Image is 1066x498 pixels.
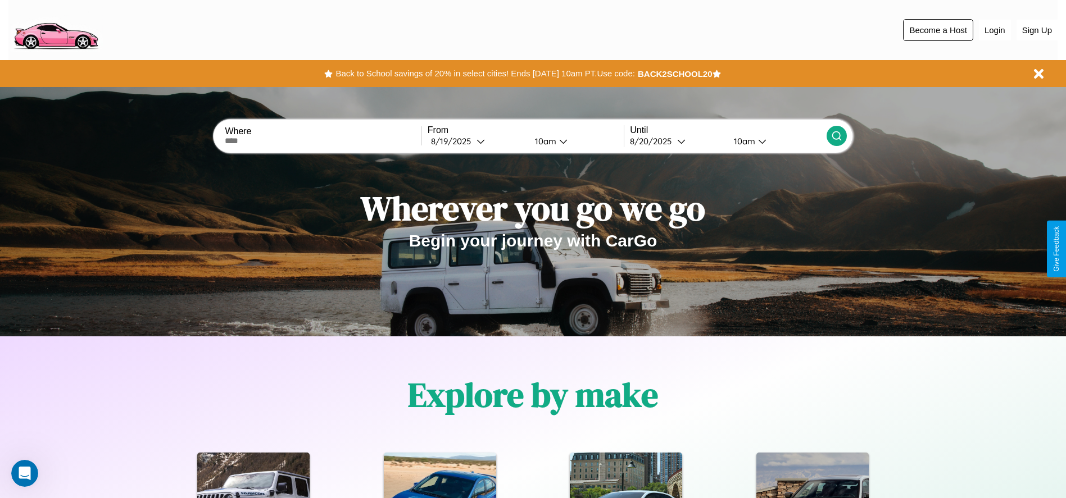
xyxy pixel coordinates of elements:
[903,19,973,41] button: Become a Host
[1053,226,1060,272] div: Give Feedback
[1017,20,1058,40] button: Sign Up
[408,372,658,418] h1: Explore by make
[333,66,637,81] button: Back to School savings of 20% in select cities! Ends [DATE] 10am PT.Use code:
[11,460,38,487] iframe: Intercom live chat
[979,20,1011,40] button: Login
[428,135,526,147] button: 8/19/2025
[630,125,826,135] label: Until
[526,135,624,147] button: 10am
[728,136,758,147] div: 10am
[431,136,477,147] div: 8 / 19 / 2025
[529,136,559,147] div: 10am
[725,135,827,147] button: 10am
[8,6,103,52] img: logo
[630,136,677,147] div: 8 / 20 / 2025
[225,126,421,136] label: Where
[638,69,713,79] b: BACK2SCHOOL20
[428,125,624,135] label: From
